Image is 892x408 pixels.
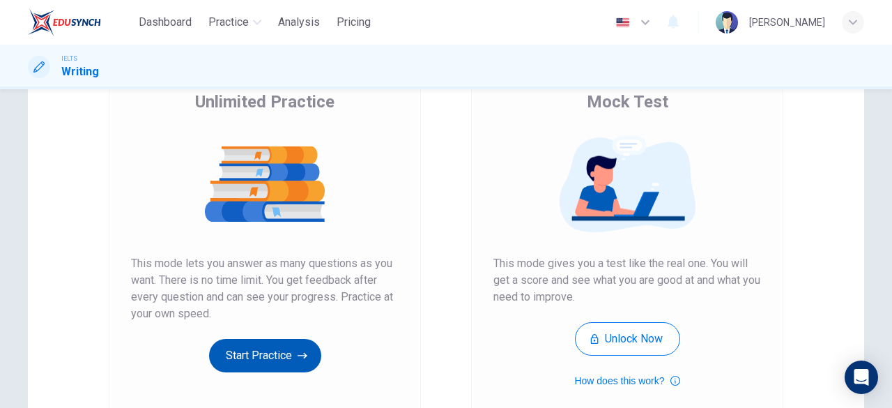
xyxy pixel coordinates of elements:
[131,255,399,322] span: This mode lets you answer as many questions as you want. There is no time limit. You get feedback...
[61,54,77,63] span: IELTS
[337,14,371,31] span: Pricing
[61,63,99,80] h1: Writing
[749,14,825,31] div: [PERSON_NAME]
[716,11,738,33] img: Profile picture
[278,14,320,31] span: Analysis
[203,10,267,35] button: Practice
[28,8,101,36] img: EduSynch logo
[195,91,334,113] span: Unlimited Practice
[331,10,376,35] button: Pricing
[845,361,878,394] div: Open Intercom Messenger
[209,339,321,372] button: Start Practice
[614,17,631,28] img: en
[133,10,197,35] button: Dashboard
[574,372,679,389] button: How does this work?
[575,322,680,356] button: Unlock Now
[28,8,133,36] a: EduSynch logo
[493,255,761,305] span: This mode gives you a test like the real one. You will get a score and see what you are good at a...
[272,10,325,35] button: Analysis
[587,91,668,113] span: Mock Test
[139,14,192,31] span: Dashboard
[208,14,249,31] span: Practice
